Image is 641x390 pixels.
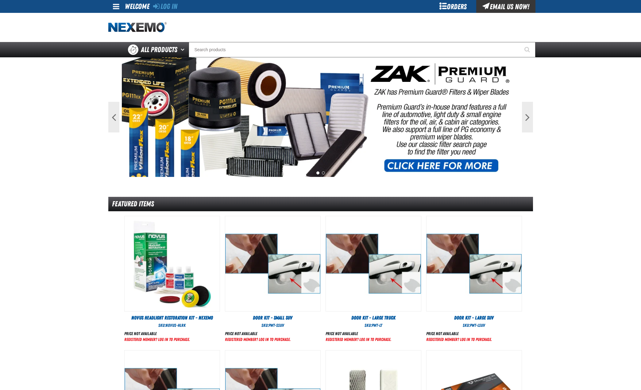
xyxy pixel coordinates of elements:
img: Door Kit - Large Truck [326,216,421,311]
: View Details of the Novus Headlight Restoration Kit - Nexemo [125,216,220,311]
span: Door Kit - Small SUV [253,315,292,321]
: View Details of the Door Kit - Large Truck [326,216,421,311]
img: Door Kit - Small SUV [225,216,320,311]
span: PWT-LT [372,323,382,328]
input: Search [189,42,535,57]
a: Door Kit - Large SUV [426,315,522,321]
img: Door Kit - Large SUV [427,216,522,311]
img: PG Filters & Wipers [122,57,519,177]
a: Log In [153,2,177,11]
: View Details of the Door Kit - Small SUV [225,216,320,311]
div: Featured Items [108,197,533,211]
a: Novus Headlight Restoration Kit - Nexemo [124,315,220,321]
div: SKU: [326,323,421,328]
button: 1 of 2 [316,171,319,174]
div: Price not available [124,331,190,337]
div: Price not available [225,331,291,337]
img: Nexemo logo [108,22,167,33]
a: Door Kit - Small SUV [225,315,321,321]
span: All Products [141,44,177,55]
button: 2 of 2 [322,171,325,174]
: View Details of the Door Kit - Large SUV [427,216,522,311]
div: SKU: [124,323,220,328]
div: Price not available [326,331,391,337]
img: Novus Headlight Restoration Kit - Nexemo [125,216,220,311]
a: Door Kit - Large Truck [326,315,421,321]
a: Registered Member? Log In to purchase. [326,337,391,342]
span: Door Kit - Large Truck [351,315,396,321]
span: Door Kit - Large SUV [454,315,494,321]
span: NOVUS-HLRK [165,323,186,328]
button: Open All Products pages [179,42,189,57]
div: SKU: [225,323,321,328]
span: PWT-LSUV [470,323,485,328]
button: Previous [108,102,119,132]
span: Novus Headlight Restoration Kit - Nexemo [131,315,213,321]
span: PWT-SSUV [268,323,284,328]
button: Next [522,102,533,132]
button: Start Searching [520,42,535,57]
a: Registered Member? Log In to purchase. [426,337,492,342]
a: Registered Member? Log In to purchase. [225,337,291,342]
a: Registered Member? Log In to purchase. [124,337,190,342]
div: Price not available [426,331,492,337]
div: SKU: [426,323,522,328]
